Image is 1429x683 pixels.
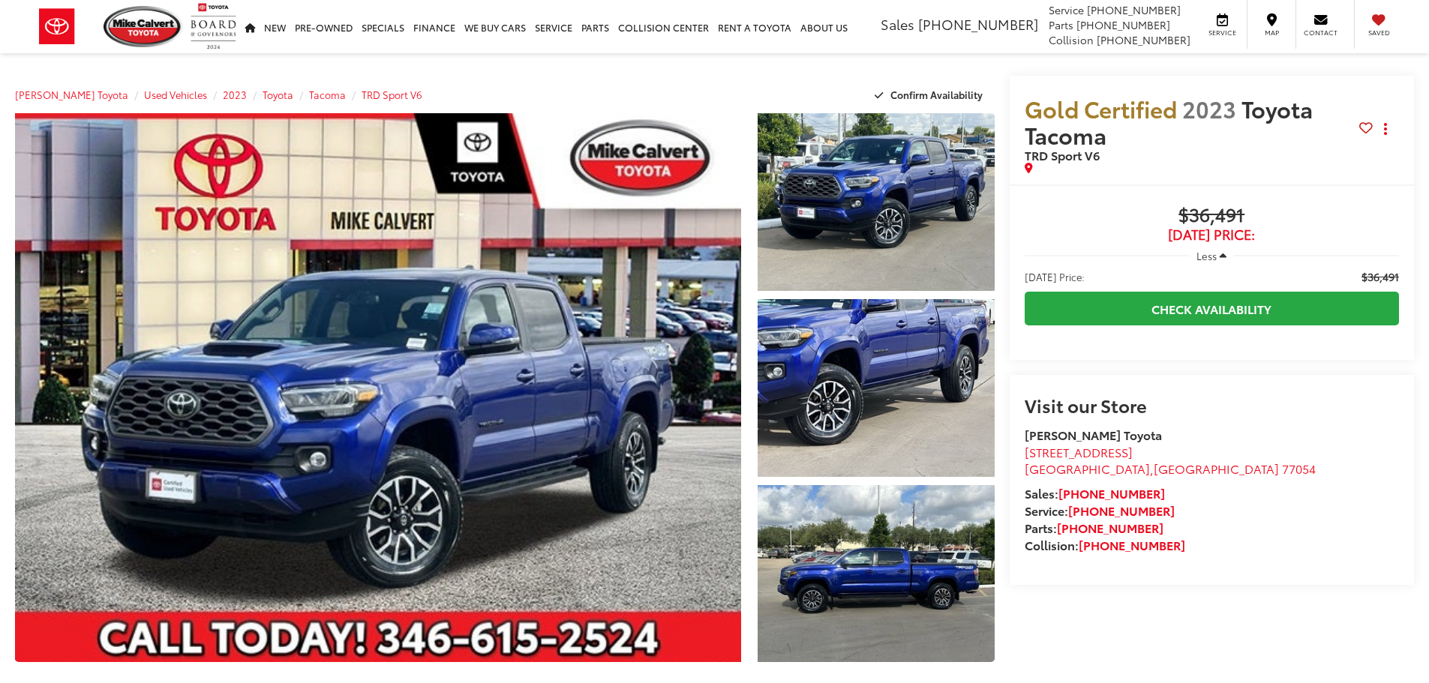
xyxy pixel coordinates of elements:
[890,88,983,101] span: Confirm Availability
[1196,249,1217,262] span: Less
[1304,28,1337,37] span: Contact
[918,14,1038,34] span: [PHONE_NUMBER]
[1025,92,1177,124] span: Gold Certified
[1205,28,1239,37] span: Service
[1373,116,1399,142] button: Actions
[1025,536,1185,553] strong: Collision:
[1068,502,1175,519] a: [PHONE_NUMBER]
[1057,519,1163,536] a: [PHONE_NUMBER]
[104,6,183,47] img: Mike Calvert Toyota
[1025,443,1316,478] a: [STREET_ADDRESS] [GEOGRAPHIC_DATA],[GEOGRAPHIC_DATA] 77054
[1025,269,1085,284] span: [DATE] Price:
[1189,242,1234,269] button: Less
[1025,519,1163,536] strong: Parts:
[758,113,995,291] a: Expand Photo 1
[1025,502,1175,519] strong: Service:
[1049,2,1084,17] span: Service
[1025,227,1399,242] span: [DATE] Price:
[1025,426,1162,443] strong: [PERSON_NAME] Toyota
[1097,32,1190,47] span: [PHONE_NUMBER]
[866,82,995,108] button: Confirm Availability
[1076,17,1170,32] span: [PHONE_NUMBER]
[1154,460,1279,477] span: [GEOGRAPHIC_DATA]
[15,113,741,662] a: Expand Photo 0
[1025,146,1100,163] span: TRD Sport V6
[263,88,293,101] a: Toyota
[1087,2,1181,17] span: [PHONE_NUMBER]
[1255,28,1288,37] span: Map
[1058,484,1165,502] a: [PHONE_NUMBER]
[881,14,914,34] span: Sales
[755,112,996,292] img: 2023 Toyota Tacoma TRD Sport V6
[1282,460,1316,477] span: 77054
[1025,395,1399,415] h2: Visit our Store
[1384,123,1387,135] span: dropdown dots
[1025,460,1150,477] span: [GEOGRAPHIC_DATA]
[758,299,995,477] a: Expand Photo 2
[1362,28,1395,37] span: Saved
[309,88,346,101] a: Tacoma
[755,483,996,664] img: 2023 Toyota Tacoma TRD Sport V6
[758,485,995,663] a: Expand Photo 3
[755,297,996,478] img: 2023 Toyota Tacoma TRD Sport V6
[1079,536,1185,553] a: [PHONE_NUMBER]
[1025,205,1399,227] span: $36,491
[1025,484,1165,502] strong: Sales:
[362,88,422,101] a: TRD Sport V6
[1025,460,1316,477] span: ,
[8,110,748,665] img: 2023 Toyota Tacoma TRD Sport V6
[1049,17,1073,32] span: Parts
[15,88,128,101] a: [PERSON_NAME] Toyota
[1025,92,1313,151] span: Toyota Tacoma
[223,88,247,101] a: 2023
[1025,443,1133,460] span: [STREET_ADDRESS]
[144,88,207,101] a: Used Vehicles
[1049,32,1094,47] span: Collision
[1182,92,1236,124] span: 2023
[1361,269,1399,284] span: $36,491
[1025,292,1399,325] a: Check Availability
